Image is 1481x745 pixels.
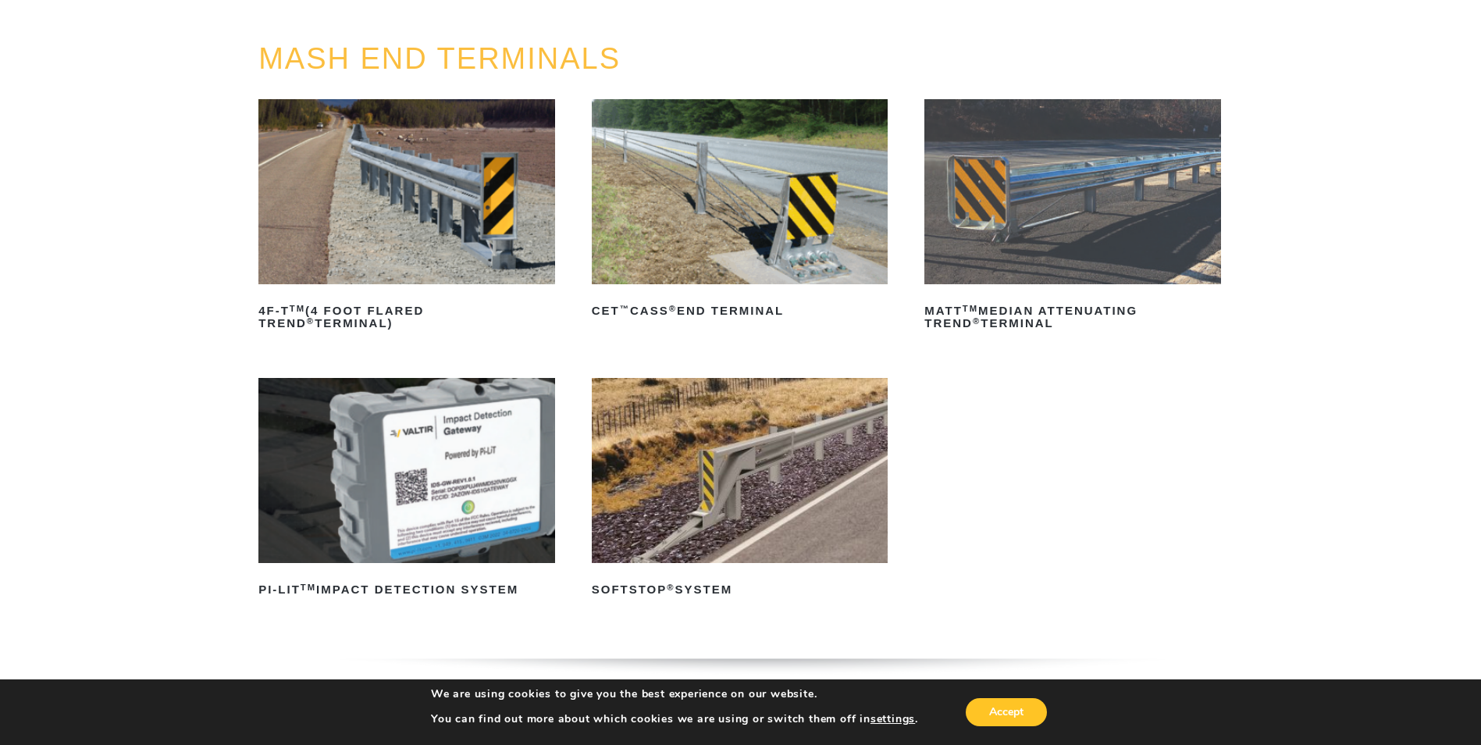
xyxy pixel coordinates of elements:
sup: ® [307,316,315,326]
sup: ® [973,316,981,326]
p: You can find out more about which cookies we are using or switch them off in . [431,712,918,726]
sup: ® [667,583,675,592]
img: SoftStop System End Terminal [592,378,888,563]
a: 4F-TTM(4 Foot Flared TREND®Terminal) [258,99,555,336]
button: Accept [966,698,1047,726]
sup: TM [301,583,316,592]
button: settings [870,712,915,726]
sup: TM [290,304,305,313]
a: MATTTMMedian Attenuating TREND®Terminal [924,99,1221,336]
p: We are using cookies to give you the best experience on our website. [431,687,918,701]
h2: PI-LIT Impact Detection System [258,577,555,602]
a: PI-LITTMImpact Detection System [258,378,555,602]
sup: ® [669,304,677,313]
h2: SoftStop System [592,577,888,602]
h2: MATT Median Attenuating TREND Terminal [924,298,1221,336]
h2: 4F-T (4 Foot Flared TREND Terminal) [258,298,555,336]
a: SoftStop®System [592,378,888,602]
a: MASH END TERMINALS [258,42,621,75]
a: CET™CASS®End Terminal [592,99,888,323]
sup: ™ [620,304,630,313]
h2: CET CASS End Terminal [592,298,888,323]
sup: TM [963,304,978,313]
